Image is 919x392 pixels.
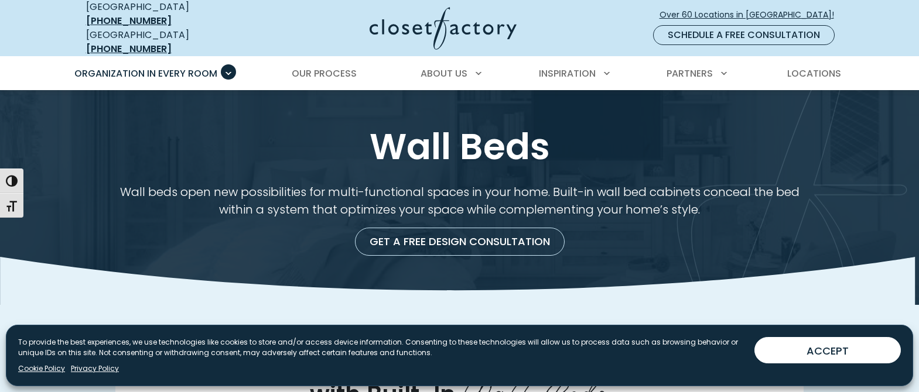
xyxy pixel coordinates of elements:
[659,5,844,25] a: Over 60 Locations in [GEOGRAPHIC_DATA]!
[86,42,172,56] a: [PHONE_NUMBER]
[539,67,596,80] span: Inspiration
[421,67,467,80] span: About Us
[66,57,853,90] nav: Primary Menu
[754,337,901,363] button: ACCEPT
[355,228,565,256] a: Get a Free Design Consultation
[115,183,804,218] p: Wall beds open new possibilities for multi-functional spaces in your home. Built-in wall bed cabi...
[86,14,172,27] a: [PHONE_NUMBER]
[71,363,119,374] a: Privacy Policy
[653,25,835,45] a: Schedule a Free Consultation
[667,67,713,80] span: Partners
[787,67,841,80] span: Locations
[84,125,836,169] h1: Wall Beds
[86,28,256,56] div: [GEOGRAPHIC_DATA]
[18,337,745,358] p: To provide the best experiences, we use technologies like cookies to store and/or access device i...
[370,7,517,50] img: Closet Factory Logo
[18,363,65,374] a: Cookie Policy
[74,67,217,80] span: Organization in Every Room
[292,67,357,80] span: Our Process
[660,9,843,21] span: Over 60 Locations in [GEOGRAPHIC_DATA]!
